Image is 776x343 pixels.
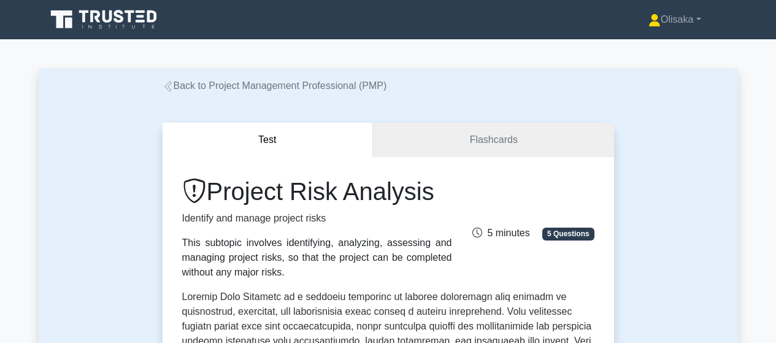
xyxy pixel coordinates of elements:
a: Olisaka [619,7,730,32]
h1: Project Risk Analysis [182,177,452,206]
span: 5 Questions [542,228,594,240]
p: Identify and manage project risks [182,211,452,226]
button: Test [163,123,374,158]
span: 5 minutes [472,228,529,238]
a: Back to Project Management Professional (PMP) [163,80,387,91]
a: Flashcards [373,123,613,158]
div: This subtopic involves identifying, analyzing, assessing and managing project risks, so that the ... [182,236,452,280]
